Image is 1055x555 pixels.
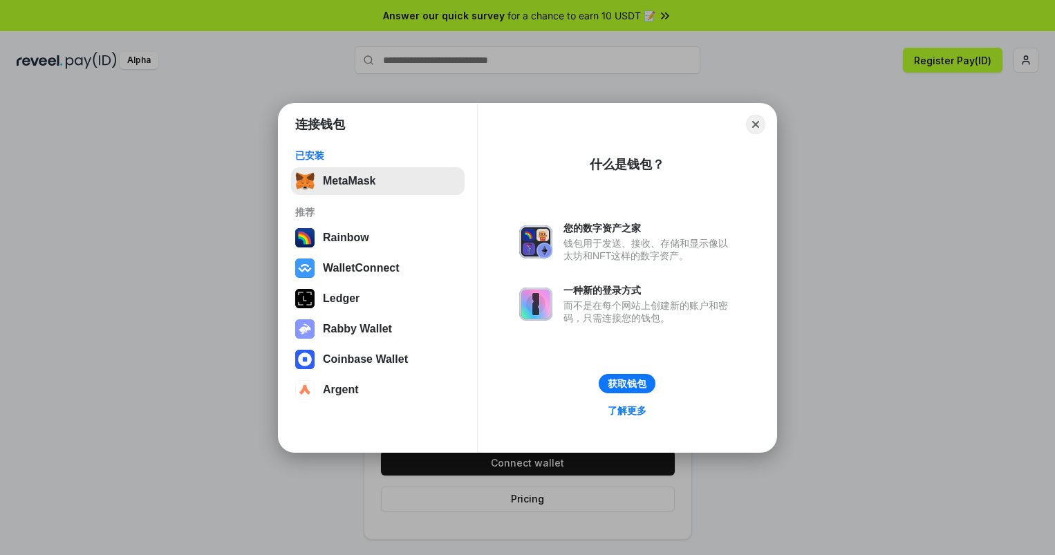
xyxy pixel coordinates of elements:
div: WalletConnect [323,262,400,274]
div: Rabby Wallet [323,323,392,335]
button: MetaMask [291,167,465,195]
div: 钱包用于发送、接收、存储和显示像以太坊和NFT这样的数字资产。 [563,237,735,262]
div: MetaMask [323,175,375,187]
button: Rabby Wallet [291,315,465,343]
div: Argent [323,384,359,396]
img: svg+xml,%3Csvg%20width%3D%2228%22%20height%3D%2228%22%20viewBox%3D%220%200%2028%2028%22%20fill%3D... [295,380,315,399]
div: 获取钱包 [608,377,646,390]
div: 您的数字资产之家 [563,222,735,234]
h1: 连接钱包 [295,116,345,133]
div: Ledger [323,292,360,305]
div: Rainbow [323,232,369,244]
a: 了解更多 [599,402,655,420]
button: Argent [291,376,465,404]
button: WalletConnect [291,254,465,282]
img: svg+xml,%3Csvg%20width%3D%2228%22%20height%3D%2228%22%20viewBox%3D%220%200%2028%2028%22%20fill%3D... [295,350,315,369]
img: svg+xml,%3Csvg%20fill%3D%22none%22%20height%3D%2233%22%20viewBox%3D%220%200%2035%2033%22%20width%... [295,171,315,191]
button: Rainbow [291,224,465,252]
img: svg+xml,%3Csvg%20width%3D%22120%22%20height%3D%22120%22%20viewBox%3D%220%200%20120%20120%22%20fil... [295,228,315,247]
div: 而不是在每个网站上创建新的账户和密码，只需连接您的钱包。 [563,299,735,324]
div: 已安装 [295,149,460,162]
img: svg+xml,%3Csvg%20width%3D%2228%22%20height%3D%2228%22%20viewBox%3D%220%200%2028%2028%22%20fill%3D... [295,258,315,278]
img: svg+xml,%3Csvg%20xmlns%3D%22http%3A%2F%2Fwww.w3.org%2F2000%2Fsvg%22%20width%3D%2228%22%20height%3... [295,289,315,308]
div: 什么是钱包？ [590,156,664,173]
button: Close [746,115,765,134]
img: svg+xml,%3Csvg%20xmlns%3D%22http%3A%2F%2Fwww.w3.org%2F2000%2Fsvg%22%20fill%3D%22none%22%20viewBox... [295,319,315,339]
button: Ledger [291,285,465,312]
button: 获取钱包 [599,374,655,393]
div: 一种新的登录方式 [563,284,735,297]
div: 推荐 [295,206,460,218]
div: Coinbase Wallet [323,353,408,366]
img: svg+xml,%3Csvg%20xmlns%3D%22http%3A%2F%2Fwww.w3.org%2F2000%2Fsvg%22%20fill%3D%22none%22%20viewBox... [519,288,552,321]
div: 了解更多 [608,404,646,417]
button: Coinbase Wallet [291,346,465,373]
img: svg+xml,%3Csvg%20xmlns%3D%22http%3A%2F%2Fwww.w3.org%2F2000%2Fsvg%22%20fill%3D%22none%22%20viewBox... [519,225,552,258]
